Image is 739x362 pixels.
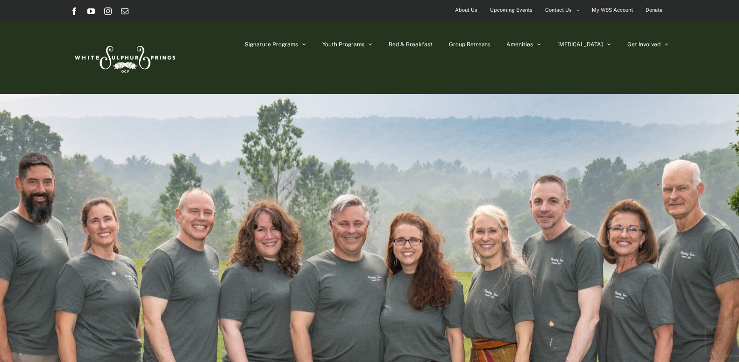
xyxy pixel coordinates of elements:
[245,21,306,68] a: Signature Programs
[490,3,533,17] span: Upcoming Events
[646,3,662,17] span: Donate
[557,42,603,47] span: [MEDICAL_DATA]
[506,42,533,47] span: Amenities
[557,21,611,68] a: [MEDICAL_DATA]
[592,3,633,17] span: My WSS Account
[322,21,372,68] a: Youth Programs
[322,42,364,47] span: Youth Programs
[545,3,572,17] span: Contact Us
[389,42,433,47] span: Bed & Breakfast
[455,3,477,17] span: About Us
[627,21,668,68] a: Get Involved
[245,42,298,47] span: Signature Programs
[389,21,433,68] a: Bed & Breakfast
[627,42,661,47] span: Get Involved
[506,21,541,68] a: Amenities
[245,21,668,68] nav: Main Menu
[449,42,490,47] span: Group Retreats
[449,21,490,68] a: Group Retreats
[71,36,178,80] img: White Sulphur Springs Logo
